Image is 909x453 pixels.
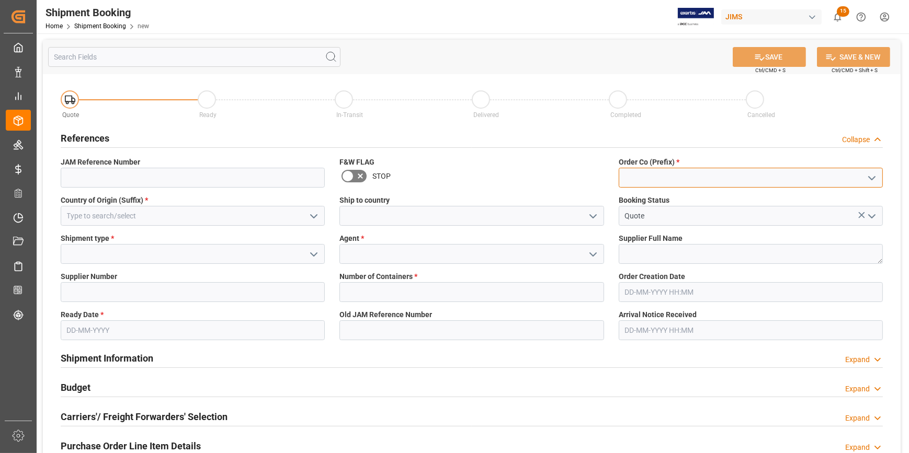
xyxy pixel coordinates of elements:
h2: Shipment Information [61,351,153,365]
div: Expand [845,413,870,424]
span: Quote [63,111,79,119]
span: Shipment type [61,233,114,244]
button: open menu [584,246,600,262]
h2: Budget [61,380,90,394]
span: Old JAM Reference Number [339,309,432,320]
span: Delivered [474,111,499,119]
span: Arrival Notice Received [619,309,697,320]
button: open menu [305,208,321,224]
span: Cancelled [748,111,776,119]
span: Ship to country [339,195,390,206]
div: Expand [845,442,870,453]
div: Expand [845,384,870,394]
button: open menu [584,208,600,224]
span: Booking Status [619,195,669,206]
button: JIMS [721,7,826,27]
span: Ctrl/CMD + S [755,66,786,74]
input: DD-MM-YYYY HH:MM [619,282,883,302]
h2: Carriers'/ Freight Forwarders' Selection [61,410,228,424]
img: Exertis%20JAM%20-%20Email%20Logo.jpg_1722504956.jpg [678,8,714,26]
span: Supplier Full Name [619,233,683,244]
a: Shipment Booking [74,22,126,30]
span: Country of Origin (Suffix) [61,195,148,206]
span: Ready [200,111,217,119]
span: F&W FLAG [339,157,374,168]
input: Type to search/select [61,206,325,226]
span: 15 [837,6,849,17]
span: Supplier Number [61,271,117,282]
div: Expand [845,354,870,365]
input: Search Fields [48,47,340,67]
div: Shipment Booking [46,5,149,20]
span: Order Co (Prefix) [619,157,679,168]
span: Number of Containers [339,271,417,282]
button: open menu [305,246,321,262]
button: open menu [863,170,879,186]
div: Collapse [842,134,870,145]
span: STOP [372,171,391,182]
h2: Purchase Order Line Item Details [61,439,201,453]
button: SAVE & NEW [817,47,890,67]
input: DD-MM-YYYY HH:MM [619,320,883,340]
span: Order Creation Date [619,271,685,282]
span: JAM Reference Number [61,157,140,168]
button: open menu [863,208,879,224]
input: DD-MM-YYYY [61,320,325,340]
button: SAVE [733,47,806,67]
span: In-Transit [337,111,363,119]
div: JIMS [721,9,822,25]
h2: References [61,131,109,145]
button: Help Center [849,5,873,29]
span: Ctrl/CMD + Shift + S [832,66,878,74]
span: Agent [339,233,364,244]
button: show 15 new notifications [826,5,849,29]
a: Home [46,22,63,30]
span: Ready Date [61,309,104,320]
span: Completed [611,111,642,119]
